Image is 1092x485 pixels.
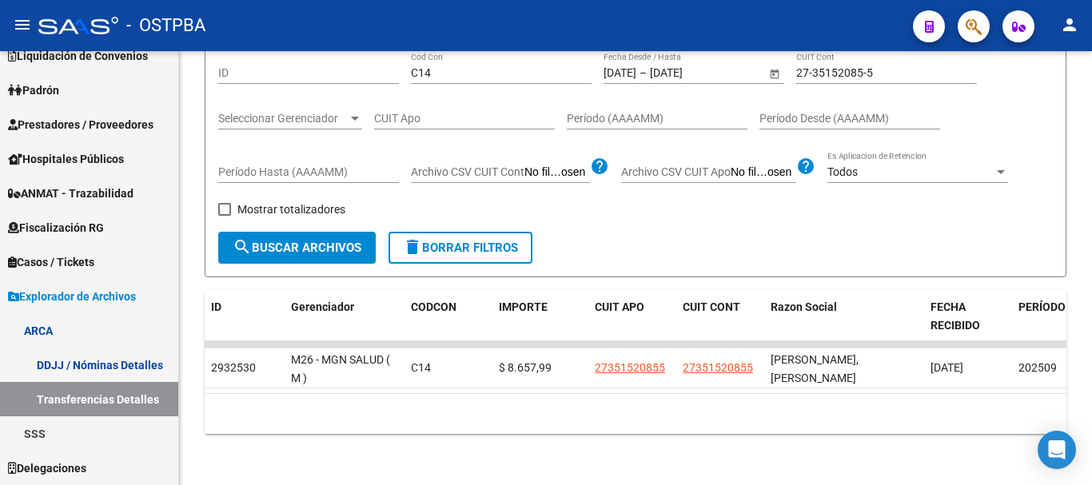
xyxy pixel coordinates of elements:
[924,290,1012,343] datatable-header-cell: FECHA RECIBIDO
[13,15,32,34] mat-icon: menu
[205,290,285,343] datatable-header-cell: ID
[389,232,532,264] button: Borrar Filtros
[796,157,815,176] mat-icon: help
[233,237,252,256] mat-icon: search
[8,288,136,305] span: Explorador de Archivos
[621,165,731,178] span: Archivo CSV CUIT Apo
[8,219,104,237] span: Fiscalización RG
[492,290,588,343] datatable-header-cell: IMPORTE
[588,290,676,343] datatable-header-cell: CUIT APO
[1018,300,1066,313] span: PERÍODO
[291,300,354,313] span: Gerenciador
[764,290,924,343] datatable-header-cell: Razon Social
[771,300,837,313] span: Razon Social
[285,290,405,343] datatable-header-cell: Gerenciador
[218,112,348,125] span: Seleccionar Gerenciador
[766,65,783,81] button: Open calendar
[403,237,422,256] mat-icon: delete
[211,361,256,374] span: 2932530
[8,116,153,133] span: Prestadores / Proveedores
[650,66,728,80] input: Fecha fin
[411,300,456,313] span: CODCON
[1060,15,1079,34] mat-icon: person
[126,8,205,43] span: - OSTPBA
[233,241,361,255] span: Buscar Archivos
[405,290,460,343] datatable-header-cell: CODCON
[590,157,609,176] mat-icon: help
[1038,431,1076,469] div: Open Intercom Messenger
[8,150,124,168] span: Hospitales Públicos
[771,353,859,384] span: [PERSON_NAME], [PERSON_NAME]
[8,459,86,477] span: Delegaciones
[1012,290,1076,343] datatable-header-cell: PERÍODO
[211,300,221,313] span: ID
[931,300,980,332] span: FECHA RECIBIDO
[218,232,376,264] button: Buscar Archivos
[595,361,665,374] span: 27351520855
[524,165,590,180] input: Archivo CSV CUIT Cont
[8,47,148,65] span: Liquidación de Convenios
[827,165,858,178] span: Todos
[683,300,740,313] span: CUIT CONT
[931,361,963,374] span: [DATE]
[403,241,518,255] span: Borrar Filtros
[595,300,644,313] span: CUIT APO
[411,165,524,178] span: Archivo CSV CUIT Cont
[8,81,59,99] span: Padrón
[683,361,753,374] span: 27351520855
[604,66,636,80] input: Fecha inicio
[411,361,431,374] span: C14
[731,165,796,180] input: Archivo CSV CUIT Apo
[499,300,548,313] span: IMPORTE
[291,353,390,384] span: M26 - MGN SALUD ( M )
[237,200,345,219] span: Mostrar totalizadores
[640,66,647,80] span: –
[1018,361,1057,374] span: 202509
[499,361,552,374] span: $ 8.657,99
[8,185,134,202] span: ANMAT - Trazabilidad
[8,253,94,271] span: Casos / Tickets
[676,290,764,343] datatable-header-cell: CUIT CONT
